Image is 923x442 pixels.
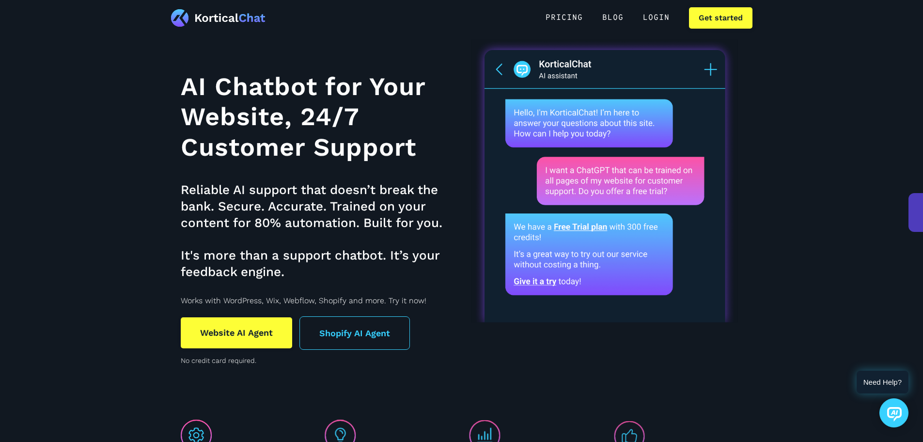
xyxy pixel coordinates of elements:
a: Get started [689,7,752,29]
a: Website AI Agent [181,317,292,348]
img: AI Chatbot KorticalChat [471,39,737,322]
p: Works with WordPress, Wix, Webflow, Shopify and more. Try it now! [181,295,456,307]
a: Pricing [536,7,593,29]
p: No credit card required. [181,355,456,366]
h1: AI Chatbot for Your Website, 24/7 Customer Support [181,71,456,162]
a: Shopify AI Agent [299,316,410,350]
h3: Reliable AI support that doesn’t break the bank. Secure. Accurate. Trained on your content for 80... [181,182,456,280]
a: BLOG [593,7,633,29]
a: Login [633,7,679,29]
